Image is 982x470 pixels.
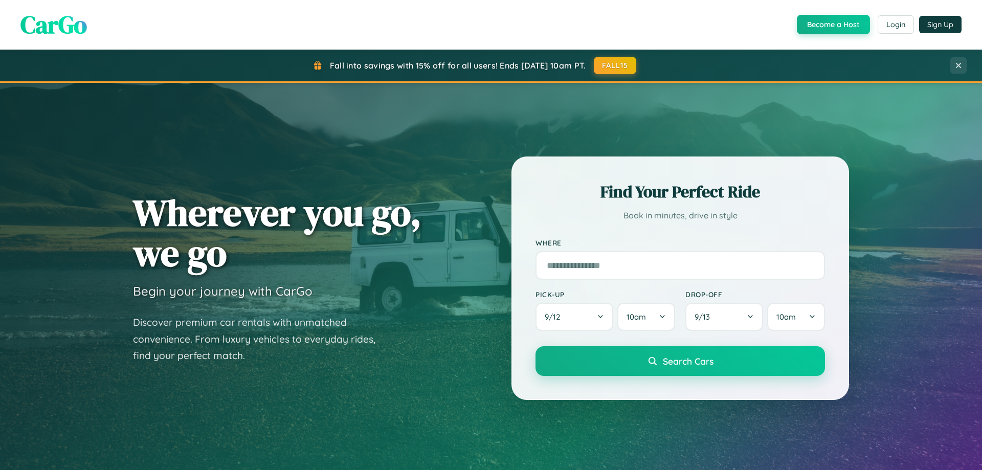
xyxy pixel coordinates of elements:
[330,60,586,71] span: Fall into savings with 15% off for all users! Ends [DATE] 10am PT.
[594,57,637,74] button: FALL15
[133,283,313,299] h3: Begin your journey with CarGo
[617,303,675,331] button: 10am
[545,312,565,322] span: 9 / 12
[535,346,825,376] button: Search Cars
[535,208,825,223] p: Book in minutes, drive in style
[133,192,421,273] h1: Wherever you go, we go
[776,312,796,322] span: 10am
[20,8,87,41] span: CarGo
[663,355,713,367] span: Search Cars
[535,238,825,247] label: Where
[685,303,763,331] button: 9/13
[797,15,870,34] button: Become a Host
[695,312,715,322] span: 9 / 13
[535,181,825,203] h2: Find Your Perfect Ride
[535,303,613,331] button: 9/12
[627,312,646,322] span: 10am
[535,290,675,299] label: Pick-up
[919,16,962,33] button: Sign Up
[878,15,914,34] button: Login
[133,314,389,364] p: Discover premium car rentals with unmatched convenience. From luxury vehicles to everyday rides, ...
[685,290,825,299] label: Drop-off
[767,303,825,331] button: 10am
